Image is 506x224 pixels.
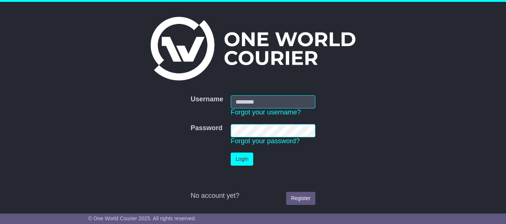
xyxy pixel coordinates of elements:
div: No account yet? [191,192,315,200]
span: © One World Courier 2025. All rights reserved. [88,215,196,221]
label: Username [191,95,223,104]
a: Forgot your password? [231,137,300,145]
img: One World [151,17,355,80]
a: Register [286,192,315,205]
label: Password [191,124,222,132]
button: Login [231,153,253,166]
a: Forgot your username? [231,108,301,116]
